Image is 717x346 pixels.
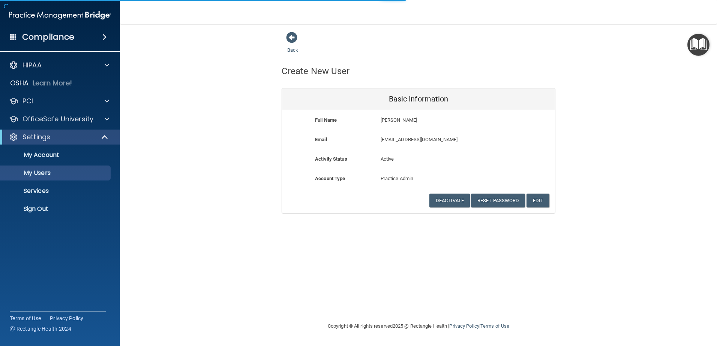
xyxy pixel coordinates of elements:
p: Settings [22,133,50,142]
a: Terms of Use [10,315,41,322]
p: Learn More! [33,79,72,88]
a: PCI [9,97,109,106]
div: Basic Information [282,88,555,110]
button: Reset Password [471,194,525,207]
p: Sign Out [5,205,107,213]
div: Copyright © All rights reserved 2025 @ Rectangle Health | | [282,314,555,338]
p: HIPAA [22,61,42,70]
h4: Create New User [282,66,350,76]
a: Terms of Use [480,323,509,329]
button: Open Resource Center [687,34,709,56]
a: Privacy Policy [449,323,479,329]
b: Full Name [315,117,337,123]
p: Services [5,187,107,195]
p: My Users [5,169,107,177]
a: Privacy Policy [50,315,84,322]
p: PCI [22,97,33,106]
button: Deactivate [429,194,470,207]
p: [PERSON_NAME] [381,116,500,125]
h4: Compliance [22,32,74,42]
iframe: Drift Widget Chat Controller [587,293,708,323]
p: OSHA [10,79,29,88]
b: Email [315,137,327,142]
p: [EMAIL_ADDRESS][DOMAIN_NAME] [381,135,500,144]
b: Account Type [315,176,345,181]
a: Settings [9,133,109,142]
img: PMB logo [9,8,111,23]
p: Practice Admin [381,174,457,183]
a: OfficeSafe University [9,115,109,124]
p: My Account [5,151,107,159]
b: Activity Status [315,156,347,162]
a: Back [287,38,298,53]
p: Active [381,155,457,164]
a: HIPAA [9,61,109,70]
span: Ⓒ Rectangle Health 2024 [10,325,71,333]
button: Edit [526,194,549,207]
p: OfficeSafe University [22,115,93,124]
